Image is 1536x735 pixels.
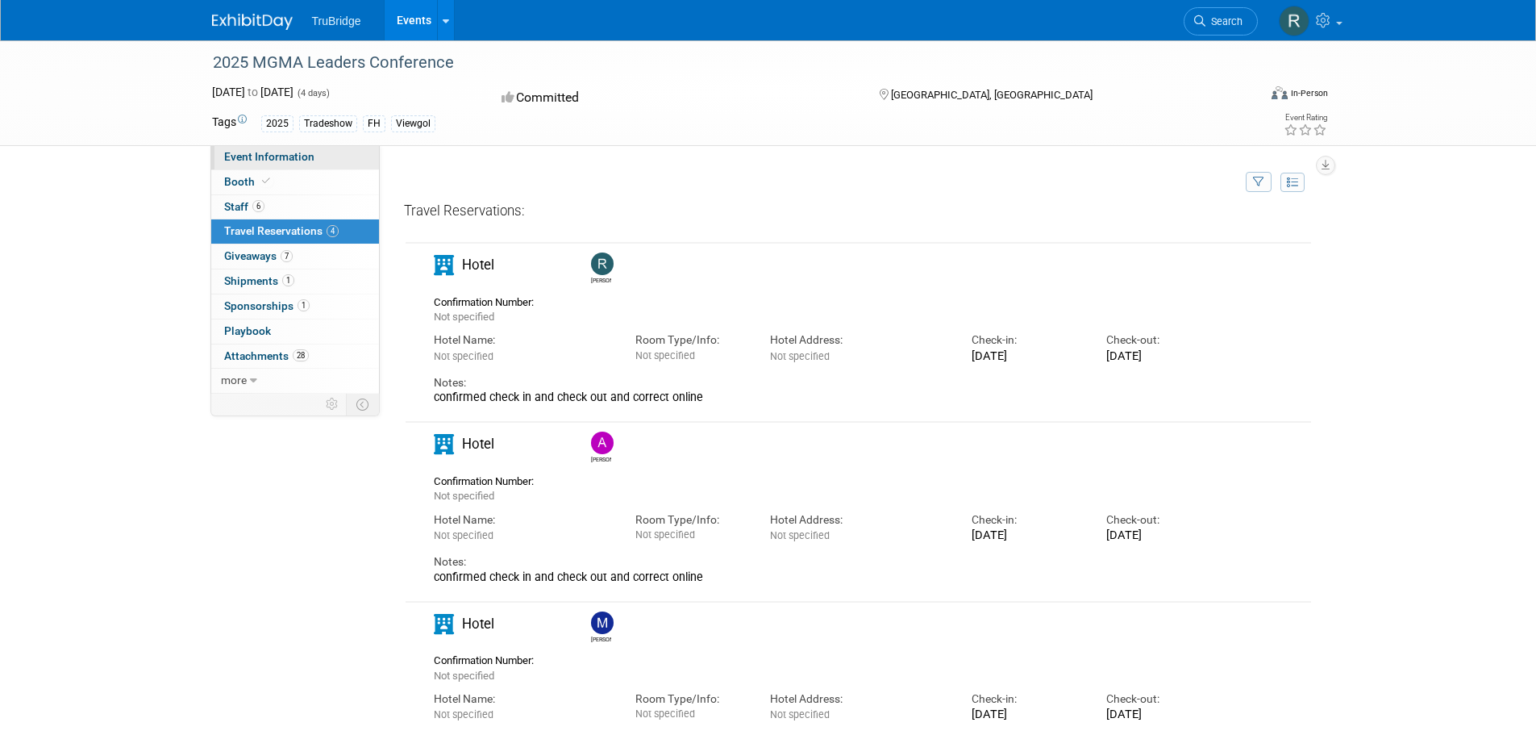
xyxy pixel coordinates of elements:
span: Attachments [224,349,309,362]
div: Hotel Address: [770,691,947,707]
i: Booth reservation complete [262,177,270,186]
td: Toggle Event Tabs [346,394,379,415]
div: Viewgol [391,115,435,132]
span: [GEOGRAPHIC_DATA], [GEOGRAPHIC_DATA] [891,89,1093,101]
span: Not specified [434,490,494,502]
span: Playbook [224,324,271,337]
span: 7 [281,250,293,262]
span: Not specified [770,350,830,362]
i: Hotel [434,614,454,634]
div: Room Type/Info: [635,512,746,528]
div: Room Type/Info: [635,691,746,707]
span: Search [1205,15,1243,27]
span: 6 [252,200,264,212]
div: Confirmation Number: [434,291,545,309]
span: [DATE] [DATE] [212,86,293,98]
div: 2025 [261,115,293,132]
div: Hotel Address: [770,512,947,528]
a: more [211,369,379,393]
span: Not specified [770,708,830,720]
img: Reid Storch [591,253,614,275]
div: Check-out: [1106,691,1217,707]
span: Not specified [770,529,830,541]
div: Travel Reservations: [404,202,1313,227]
span: 4 [327,225,339,237]
div: Reid Storch [591,275,611,285]
span: Not specified [635,708,695,720]
a: Playbook [211,319,379,344]
span: Not specified [434,529,493,541]
span: Event Information [224,150,314,163]
div: In-Person [1290,87,1328,99]
a: Staff6 [211,195,379,219]
a: Booth [211,170,379,194]
img: Andrea Bagwell [591,432,614,454]
div: confirmed check in and check out and correct online [434,390,1218,405]
span: Not specified [434,350,493,362]
div: Andrea Bagwell [591,454,611,464]
div: Michael Veenendaal [587,612,615,644]
div: Hotel Name: [434,512,611,528]
div: Tradeshow [299,115,357,132]
span: Hotel [462,257,494,273]
a: Search [1184,7,1258,35]
span: (4 days) [296,88,330,98]
span: Hotel [462,436,494,452]
div: Check-in: [972,332,1082,348]
span: more [221,374,247,386]
div: Event Rating [1284,114,1327,122]
div: Confirmation Number: [434,470,545,488]
div: [DATE] [972,349,1082,363]
span: to [245,86,260,98]
span: 28 [293,349,309,361]
div: Michael Veenendaal [591,634,611,644]
div: confirmed check in and check out and correct online [434,570,1218,585]
i: Hotel [434,255,454,275]
div: Event Format [1163,84,1329,108]
div: Hotel Name: [434,332,611,348]
span: Travel Reservations [224,224,339,237]
span: Not specified [635,349,695,361]
a: Event Information [211,145,379,169]
div: Check-out: [1106,512,1217,528]
a: Sponsorships1 [211,294,379,319]
span: 1 [282,274,294,286]
div: Reid Storch [587,253,615,285]
div: [DATE] [972,528,1082,542]
span: Sponsorships [224,299,310,312]
span: Hotel [462,616,494,632]
a: Travel Reservations4 [211,219,379,244]
span: Not specified [434,708,493,720]
div: Hotel Address: [770,332,947,348]
div: Committed [497,84,853,112]
div: Andrea Bagwell [587,432,615,464]
i: Filter by Traveler [1253,177,1264,188]
span: TruBridge [312,15,361,27]
span: Not specified [434,311,494,323]
td: Personalize Event Tab Strip [318,394,347,415]
img: ExhibitDay [212,14,293,30]
div: [DATE] [1106,349,1217,363]
div: 2025 MGMA Leaders Conference [207,48,1234,77]
span: Giveaways [224,249,293,262]
img: Format-Inperson.png [1272,86,1288,99]
a: Shipments1 [211,269,379,294]
div: Check-in: [972,691,1082,707]
a: Attachments28 [211,345,379,369]
i: Hotel [434,434,454,454]
div: [DATE] [972,707,1082,721]
div: Hotel Name: [434,691,611,707]
div: [DATE] [1106,707,1217,721]
div: Check-in: [972,512,1082,528]
span: Not specified [434,670,494,682]
td: Tags [212,114,247,132]
div: [DATE] [1106,528,1217,542]
span: Shipments [224,274,294,287]
span: Booth [224,175,273,188]
span: Staff [224,200,264,213]
div: FH [363,115,385,132]
div: Check-out: [1106,332,1217,348]
div: Notes: [434,375,1218,390]
span: Not specified [635,528,695,541]
a: Giveaways7 [211,244,379,269]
